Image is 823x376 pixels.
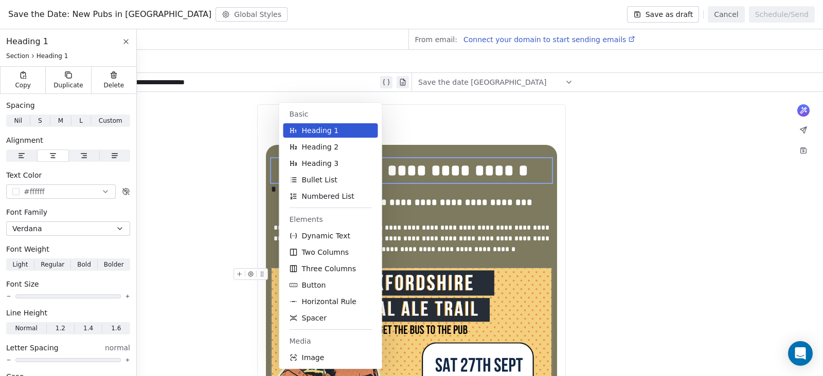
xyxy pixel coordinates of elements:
[15,324,37,333] span: Normal
[58,116,63,125] span: M
[290,336,372,346] span: Media
[302,296,356,307] span: Horizontal Rule
[302,231,351,241] span: Dynamic Text
[788,341,813,366] div: Open Intercom Messenger
[216,7,288,22] button: Global Styles
[749,6,815,23] button: Schedule/Send
[627,6,700,23] button: Save as draft
[104,81,124,89] span: Delete
[77,260,91,269] span: Bold
[12,223,42,234] span: Verdana
[6,343,59,353] span: Letter Spacing
[283,261,378,276] button: Three Columns
[24,186,45,197] span: #ffffff
[53,81,83,89] span: Duplicate
[6,184,116,199] button: #ffffff
[283,189,378,203] button: Numbered List
[6,308,47,318] span: Line Height
[302,280,326,290] span: Button
[283,311,378,325] button: Spacer
[105,343,130,353] span: normal
[6,244,49,254] span: Font Weight
[283,123,378,138] button: Heading 1
[708,6,744,23] button: Cancel
[459,33,635,46] a: Connect your domain to start sending emails
[290,214,372,224] span: Elements
[415,34,457,45] span: From email:
[41,260,64,269] span: Regular
[104,260,124,269] span: Bolder
[38,116,42,125] span: S
[302,247,349,257] span: Two Columns
[302,191,354,201] span: Numbered List
[302,313,327,323] span: Spacer
[6,279,39,289] span: Font Size
[283,140,378,154] button: Heading 2
[56,324,65,333] span: 1.2
[6,35,48,48] span: Heading 1
[8,8,211,21] span: Save the Date: New Pubs in [GEOGRAPHIC_DATA]
[79,116,83,125] span: L
[302,142,339,152] span: Heading 2
[302,352,325,363] span: Image
[6,170,42,180] span: Text Color
[290,109,372,119] span: Basic
[302,264,356,274] span: Three Columns
[302,125,339,136] span: Heading 1
[283,294,378,309] button: Horizontal Rule
[6,52,29,60] span: Section
[463,35,626,44] span: Connect your domain to start sending emails
[6,100,35,110] span: Spacing
[14,116,22,125] span: Nil
[283,278,378,292] button: Button
[302,175,337,185] span: Bullet List
[12,260,28,269] span: Light
[111,324,121,333] span: 1.6
[283,173,378,187] button: Bullet List
[283,350,378,365] button: Image
[6,135,43,145] span: Alignment
[283,156,378,171] button: Heading 3
[15,81,31,89] span: Copy
[283,229,378,243] button: Dynamic Text
[418,77,546,87] span: Save the date [GEOGRAPHIC_DATA]
[6,207,47,217] span: Font Family
[99,116,122,125] span: Custom
[302,158,339,168] span: Heading 3
[283,245,378,259] button: Two Columns
[37,52,68,60] span: Heading 1
[83,324,93,333] span: 1.4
